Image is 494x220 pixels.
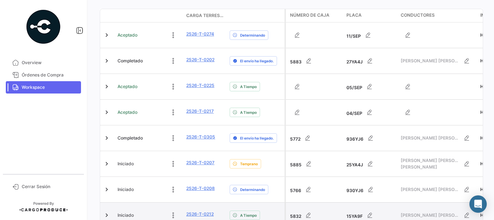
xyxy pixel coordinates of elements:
span: Determinando [240,187,265,192]
span: [PERSON_NAME] [401,164,460,170]
a: Overview [6,57,81,69]
div: 05/SEP [346,79,395,94]
a: Expand/Collapse Row [103,109,110,116]
div: 27YA4J [346,54,395,68]
span: Órdenes de Compra [22,72,78,78]
div: 5772 [290,131,341,145]
a: 2526-T-0208 [186,185,215,192]
div: 11/SEP [346,28,395,42]
span: A Tiempo [240,109,257,115]
span: [PERSON_NAME] [PERSON_NAME] [401,186,460,193]
span: Workspace [22,84,78,91]
datatable-header-cell: Delay Status [227,13,285,18]
datatable-header-cell: Conductores [398,9,477,22]
span: [PERSON_NAME] [PERSON_NAME] [401,135,460,141]
span: [PERSON_NAME] [PERSON_NAME] [401,157,460,164]
datatable-header-cell: Número de Caja [286,9,344,22]
a: 2526-T-0274 [186,31,214,37]
a: Expand/Collapse Row [103,212,110,219]
span: A Tiempo [240,212,257,218]
datatable-header-cell: Placa [344,9,398,22]
a: Expand/Collapse Row [103,186,110,193]
span: Iniciado [118,186,134,193]
div: 5885 [290,157,341,171]
datatable-header-cell: Carga Terrestre # [183,9,227,22]
div: 5766 [290,182,341,197]
span: Completado [118,58,143,64]
span: Aceptado [118,83,137,90]
a: 2526-T-0217 [186,108,214,115]
div: 25YA4J [346,157,395,171]
span: Iniciado [118,212,134,219]
a: Expand/Collapse Row [103,134,110,142]
a: Expand/Collapse Row [103,32,110,39]
span: Completado [118,135,143,141]
a: 2526-T-0212 [186,211,214,217]
span: Conductores [401,12,435,18]
a: 2526-T-0207 [186,159,214,166]
datatable-header-cell: Estado [115,13,183,18]
div: Abrir Intercom Messenger [469,195,487,213]
span: Aceptado [118,109,137,116]
span: Iniciado [118,161,134,167]
span: Número de Caja [290,12,329,18]
span: Overview [22,59,78,66]
img: powered-by.png [25,9,61,45]
a: 2526-T-0202 [186,57,214,63]
span: A Tiempo [240,84,257,90]
span: Temprano [240,161,258,167]
span: [PERSON_NAME] [PERSON_NAME] [401,212,460,219]
a: Expand/Collapse Row [103,57,110,65]
span: Aceptado [118,32,137,38]
a: Workspace [6,81,81,94]
div: 930YJ6 [346,182,395,197]
a: Expand/Collapse Row [103,160,110,167]
a: Expand/Collapse Row [103,83,110,90]
span: Placa [346,12,362,18]
a: 2526-T-0225 [186,82,214,89]
a: 2526-T-0305 [186,134,215,140]
span: Cerrar Sesión [22,183,78,190]
a: Órdenes de Compra [6,69,81,81]
span: Carga Terrestre # [186,12,224,19]
div: 04/SEP [346,105,395,120]
div: 5883 [290,54,341,68]
span: [PERSON_NAME] [PERSON_NAME] [401,58,460,64]
span: Determinando [240,32,265,38]
div: 936YJ6 [346,131,395,145]
span: El envío ha llegado. [240,58,274,64]
span: El envío ha llegado. [240,135,274,141]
